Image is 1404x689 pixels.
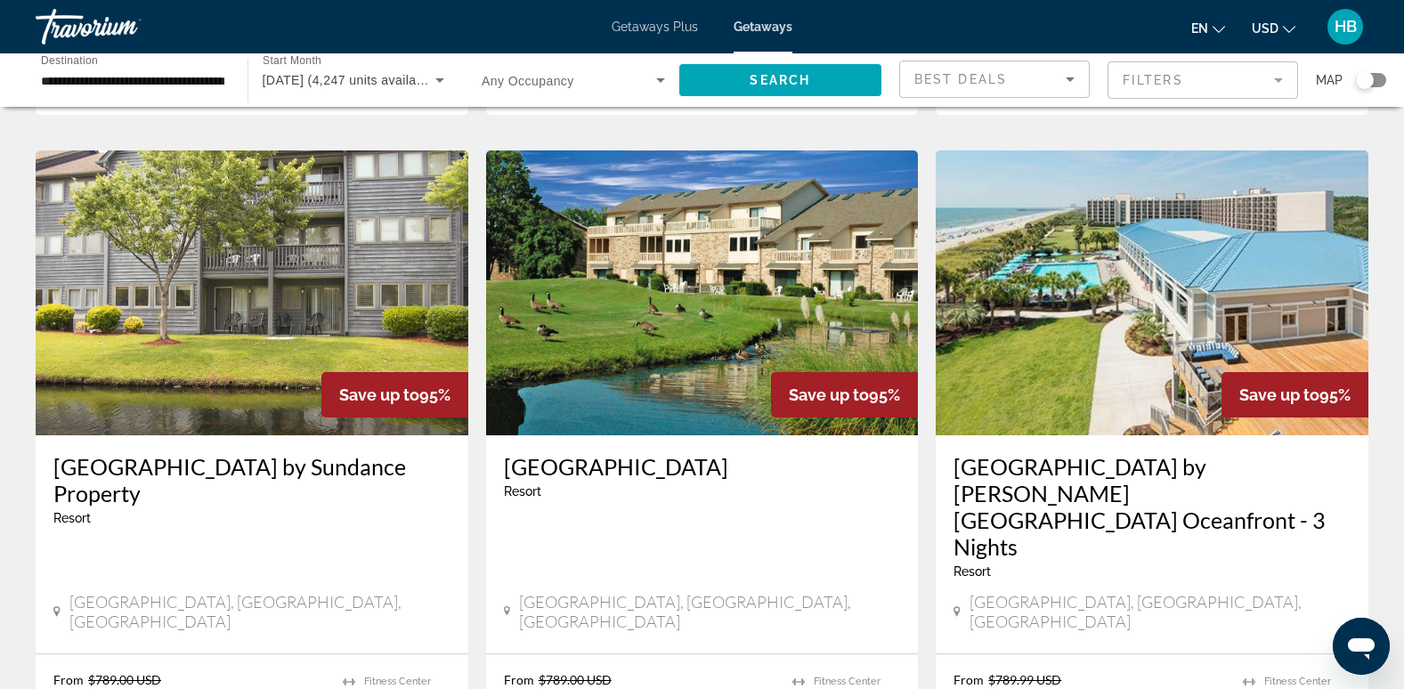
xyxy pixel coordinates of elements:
[914,72,1007,86] span: Best Deals
[1191,21,1208,36] span: en
[954,453,1351,560] a: [GEOGRAPHIC_DATA] by [PERSON_NAME][GEOGRAPHIC_DATA] Oceanfront - 3 Nights
[88,672,161,687] span: $789.00 USD
[988,672,1061,687] span: $789.99 USD
[504,453,901,480] a: [GEOGRAPHIC_DATA]
[612,20,698,34] a: Getaways Plus
[482,74,574,88] span: Any Occupancy
[771,372,918,417] div: 95%
[263,55,321,67] span: Start Month
[504,672,534,687] span: From
[1239,385,1319,404] span: Save up to
[936,150,1368,435] img: RQ32E01X.jpg
[41,54,98,66] span: Destination
[364,676,431,687] span: Fitness Center
[263,73,439,87] span: [DATE] (4,247 units available)
[1221,372,1368,417] div: 95%
[486,150,919,435] img: 6045E01X.jpg
[53,453,450,507] a: [GEOGRAPHIC_DATA] by Sundance Property
[504,484,541,499] span: Resort
[1322,8,1368,45] button: User Menu
[1108,61,1298,100] button: Filter
[679,64,882,96] button: Search
[69,592,450,631] span: [GEOGRAPHIC_DATA], [GEOGRAPHIC_DATA], [GEOGRAPHIC_DATA]
[750,73,810,87] span: Search
[1191,15,1225,41] button: Change language
[1333,618,1390,675] iframe: Button to launch messaging window
[954,672,984,687] span: From
[1316,68,1343,93] span: Map
[53,511,91,525] span: Resort
[539,672,612,687] span: $789.00 USD
[914,69,1075,90] mat-select: Sort by
[734,20,792,34] a: Getaways
[1335,18,1357,36] span: HB
[36,4,214,50] a: Travorium
[789,385,869,404] span: Save up to
[36,150,468,435] img: DQ97E01X.jpg
[1252,15,1295,41] button: Change currency
[1252,21,1278,36] span: USD
[519,592,900,631] span: [GEOGRAPHIC_DATA], [GEOGRAPHIC_DATA], [GEOGRAPHIC_DATA]
[954,564,991,579] span: Resort
[1264,676,1331,687] span: Fitness Center
[339,385,419,404] span: Save up to
[321,372,468,417] div: 95%
[814,676,881,687] span: Fitness Center
[53,672,84,687] span: From
[970,592,1351,631] span: [GEOGRAPHIC_DATA], [GEOGRAPHIC_DATA], [GEOGRAPHIC_DATA]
